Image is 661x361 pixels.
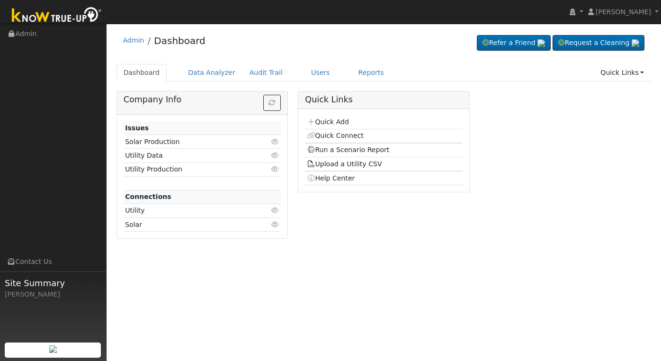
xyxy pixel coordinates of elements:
i: Click to view [271,166,279,172]
a: Users [304,64,337,81]
a: Quick Links [593,64,651,81]
a: Quick Connect [307,132,364,139]
a: Help Center [307,174,355,182]
a: Upload a Utility CSV [307,160,382,168]
h5: Company Info [124,95,281,105]
a: Refer a Friend [477,35,551,51]
td: Utility [124,204,256,217]
a: Run a Scenario Report [307,146,390,153]
td: Utility Data [124,149,256,162]
a: Audit Trail [242,64,290,81]
h5: Quick Links [305,95,462,105]
div: [PERSON_NAME] [5,289,101,299]
strong: Issues [125,124,149,132]
td: Utility Production [124,162,256,176]
i: Click to view [271,152,279,159]
i: Click to view [271,138,279,145]
td: Solar [124,218,256,232]
img: retrieve [537,39,545,47]
a: Reports [351,64,391,81]
td: Solar Production [124,135,256,149]
span: [PERSON_NAME] [596,8,651,16]
img: retrieve [632,39,639,47]
i: Click to view [271,207,279,214]
i: Click to view [271,221,279,228]
a: Dashboard [154,35,205,46]
a: Request a Cleaning [553,35,644,51]
a: Dashboard [116,64,167,81]
img: Know True-Up [7,5,107,27]
a: Quick Add [307,118,349,126]
a: Data Analyzer [181,64,242,81]
span: Site Summary [5,277,101,289]
a: Admin [123,36,144,44]
strong: Connections [125,193,171,200]
img: retrieve [49,345,57,353]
